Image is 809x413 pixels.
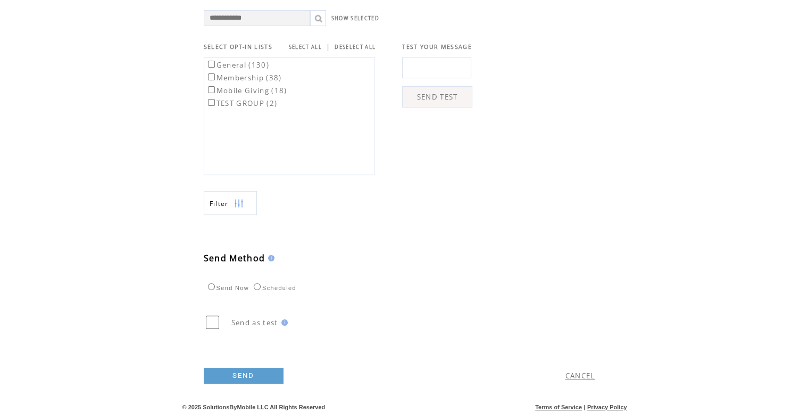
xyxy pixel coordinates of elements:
a: Privacy Policy [587,404,627,410]
label: Scheduled [251,285,296,291]
img: help.gif [278,319,288,326]
input: Mobile Giving (18) [208,86,215,93]
input: Send Now [208,283,215,290]
span: | [583,404,585,410]
a: SELECT ALL [289,44,322,51]
span: Send Method [204,252,265,264]
span: Send as test [231,318,278,327]
span: TEST YOUR MESSAGE [402,43,472,51]
label: TEST GROUP (2) [206,98,278,108]
a: DESELECT ALL [335,44,376,51]
a: SEND [204,368,283,384]
input: Scheduled [254,283,261,290]
a: Terms of Service [535,404,582,410]
span: | [326,42,330,52]
input: Membership (38) [208,73,215,80]
img: filters.png [234,192,244,216]
span: SELECT OPT-IN LISTS [204,43,272,51]
label: Send Now [205,285,249,291]
a: Filter [204,191,257,215]
label: Mobile Giving (18) [206,86,287,95]
label: Membership (38) [206,73,282,82]
label: General (130) [206,60,269,70]
span: Show filters [210,199,229,208]
a: SHOW SELECTED [331,15,379,22]
input: General (130) [208,61,215,68]
img: help.gif [265,255,274,261]
a: CANCEL [565,371,595,381]
a: SEND TEST [402,86,472,108]
span: © 2025 SolutionsByMobile LLC All Rights Reserved [182,404,326,410]
input: TEST GROUP (2) [208,99,215,106]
